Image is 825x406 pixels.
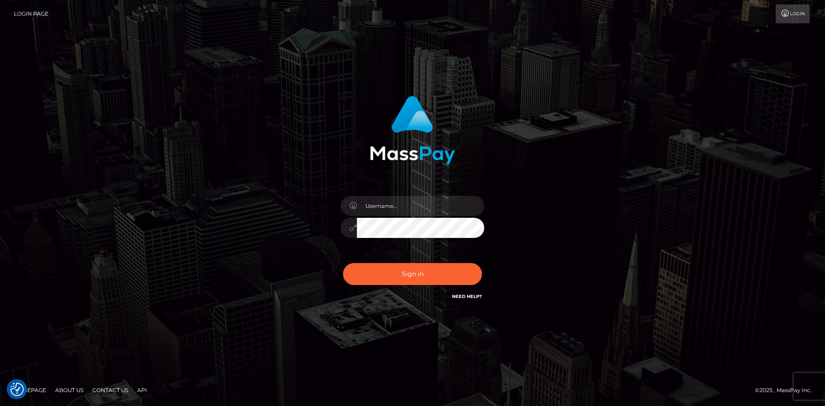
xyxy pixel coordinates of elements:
button: Consent Preferences [10,383,24,396]
a: Need Help? [452,294,482,299]
a: API [134,383,151,397]
a: About Us [52,383,87,397]
img: MassPay Login [370,96,455,164]
img: Revisit consent button [10,383,24,396]
div: © 2025 , MassPay Inc. [755,385,818,395]
a: Login Page [14,4,48,23]
a: Contact Us [89,383,132,397]
a: Homepage [10,383,50,397]
a: Login [776,4,810,23]
button: Sign in [343,263,482,285]
input: Username... [357,196,484,216]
